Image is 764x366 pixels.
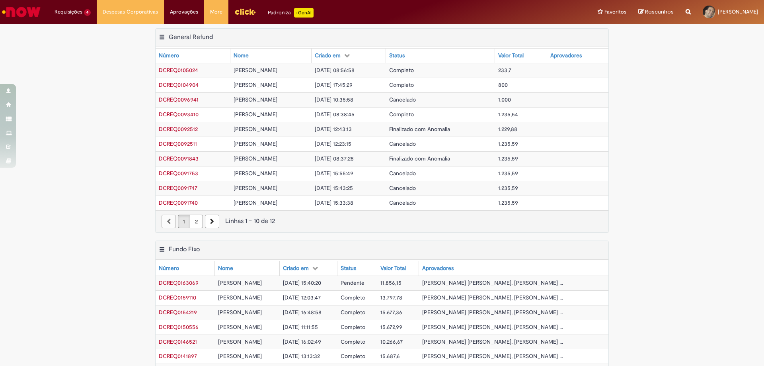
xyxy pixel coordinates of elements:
[315,81,353,88] span: [DATE] 17:45:29
[169,245,200,253] h2: Fundo Fixo
[389,67,414,74] span: Completo
[178,215,190,228] a: Página 1
[218,279,262,286] span: [PERSON_NAME]
[498,81,508,88] span: 800
[498,67,511,74] span: 233,7
[159,125,198,133] a: Abrir Registro: DCREQ0092512
[234,155,277,162] span: [PERSON_NAME]
[498,199,518,206] span: 1.235,59
[283,352,320,360] span: [DATE] 13:13:32
[380,279,401,286] span: 11.856,15
[159,140,197,147] a: Abrir Registro: DCREQ0092511
[159,264,179,272] div: Número
[498,140,518,147] span: 1.235,59
[315,140,351,147] span: [DATE] 12:23:15
[341,309,365,316] span: Completo
[159,338,197,345] a: Abrir Registro: DCREQ0146521
[159,294,196,301] a: Abrir Registro: DCREQ0159110
[218,309,262,316] span: [PERSON_NAME]
[550,52,582,60] div: Aprovadores
[389,155,450,162] span: Finalizado com Anomalia
[159,294,196,301] span: DCREQ0159110
[159,125,198,133] span: DCREQ0092512
[498,111,518,118] span: 1.235,54
[159,338,197,345] span: DCREQ0146521
[159,352,197,360] span: DCREQ0141897
[422,338,563,345] span: [PERSON_NAME] [PERSON_NAME], [PERSON_NAME] ...
[159,352,197,360] a: Abrir Registro: DCREQ0141897
[315,199,353,206] span: [DATE] 15:33:38
[341,294,365,301] span: Completo
[159,33,165,43] button: General Refund Menu de contexto
[283,323,318,331] span: [DATE] 11:11:55
[604,8,626,16] span: Favoritos
[380,338,403,345] span: 10.266,67
[159,111,199,118] span: DCREQ0093410
[422,294,563,301] span: [PERSON_NAME] [PERSON_NAME], [PERSON_NAME] ...
[283,294,321,301] span: [DATE] 12:03:47
[234,6,256,18] img: click_logo_yellow_360x200.png
[159,309,197,316] a: Abrir Registro: DCREQ0154219
[341,264,356,272] div: Status
[283,279,321,286] span: [DATE] 15:40:20
[218,294,262,301] span: [PERSON_NAME]
[159,155,199,162] span: DCREQ0091843
[218,323,262,331] span: [PERSON_NAME]
[380,309,402,316] span: 15.677,36
[234,170,277,177] span: [PERSON_NAME]
[159,170,198,177] span: DCREQ0091753
[103,8,158,16] span: Despesas Corporativas
[218,338,262,345] span: [PERSON_NAME]
[422,264,454,272] div: Aprovadores
[159,67,198,74] a: Abrir Registro: DCREQ0105024
[1,4,42,20] img: ServiceNow
[341,323,365,331] span: Completo
[159,323,199,331] a: Abrir Registro: DCREQ0150556
[234,81,277,88] span: [PERSON_NAME]
[389,184,416,192] span: Cancelado
[159,81,199,88] a: Abrir Registro: DCREQ0104904
[159,96,199,103] span: DCREQ0096941
[389,199,416,206] span: Cancelado
[170,8,198,16] span: Aprovações
[718,8,758,15] span: [PERSON_NAME]
[159,309,197,316] span: DCREQ0154219
[389,170,416,177] span: Cancelado
[159,323,199,331] span: DCREQ0150556
[315,96,353,103] span: [DATE] 10:35:58
[341,279,364,286] span: Pendente
[498,96,511,103] span: 1.000
[422,309,563,316] span: [PERSON_NAME] [PERSON_NAME], [PERSON_NAME] ...
[389,140,416,147] span: Cancelado
[294,8,314,18] p: +GenAi
[162,217,602,226] div: Linhas 1 − 10 de 12
[315,155,354,162] span: [DATE] 08:37:28
[422,352,563,360] span: [PERSON_NAME] [PERSON_NAME], [PERSON_NAME] ...
[156,210,608,232] nav: paginação
[159,81,199,88] span: DCREQ0104904
[234,140,277,147] span: [PERSON_NAME]
[380,294,402,301] span: 13.797,78
[159,184,197,192] span: DCREQ0091747
[315,111,355,118] span: [DATE] 08:38:45
[159,170,198,177] a: Abrir Registro: DCREQ0091753
[159,279,199,286] span: DCREQ0163069
[498,184,518,192] span: 1.235,59
[234,125,277,133] span: [PERSON_NAME]
[389,96,416,103] span: Cancelado
[389,125,450,133] span: Finalizado com Anomalia
[159,111,199,118] a: Abrir Registro: DCREQ0093410
[422,279,563,286] span: [PERSON_NAME] [PERSON_NAME], [PERSON_NAME] ...
[498,125,517,133] span: 1.229,88
[380,264,406,272] div: Valor Total
[234,199,277,206] span: [PERSON_NAME]
[159,199,198,206] a: Abrir Registro: DCREQ0091740
[190,215,203,228] a: Página 2
[159,199,198,206] span: DCREQ0091740
[498,170,518,177] span: 1.235,59
[268,8,314,18] div: Padroniza
[422,323,563,331] span: [PERSON_NAME] [PERSON_NAME], [PERSON_NAME] ...
[234,67,277,74] span: [PERSON_NAME]
[283,338,321,345] span: [DATE] 16:02:49
[389,81,414,88] span: Completo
